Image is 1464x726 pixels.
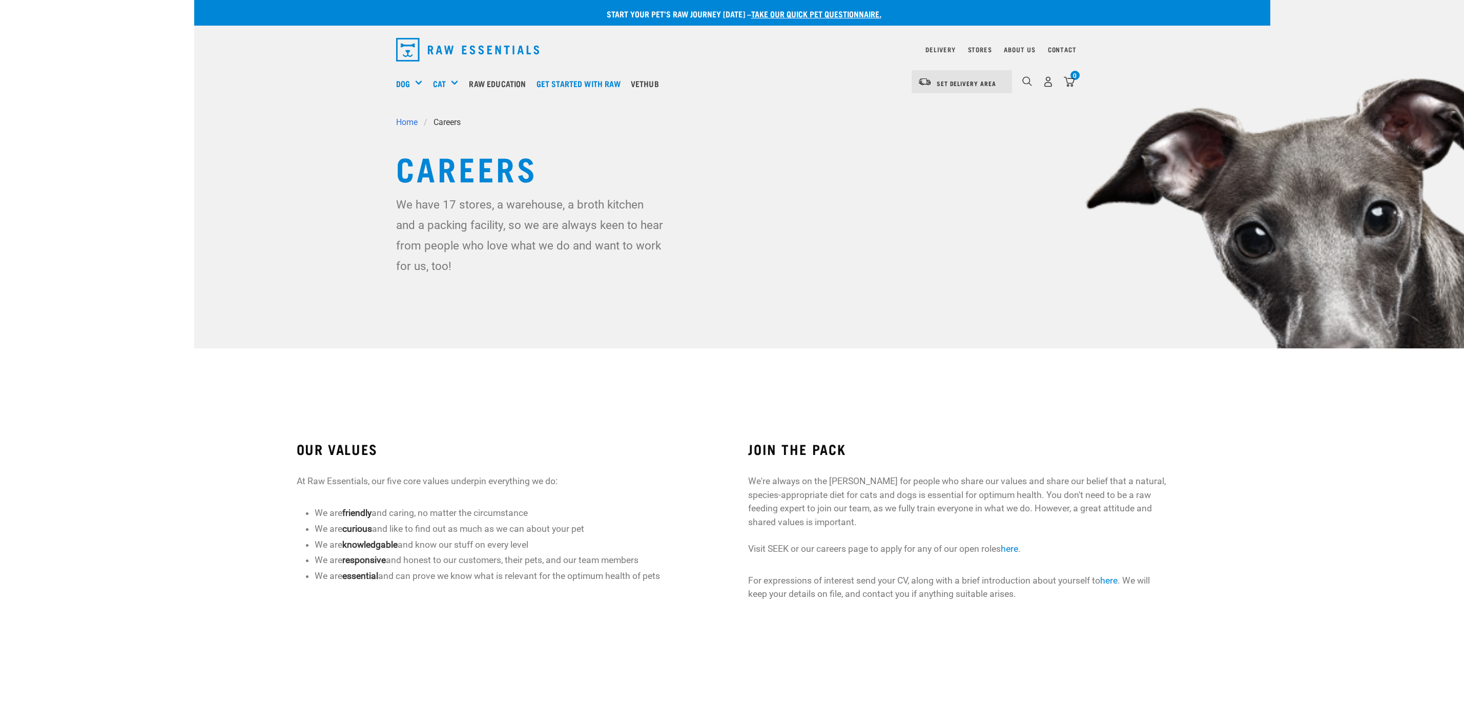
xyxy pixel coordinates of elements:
span: Set Delivery Area [937,81,996,85]
p: Start your pet’s raw journey [DATE] – [202,8,1278,20]
li: We are and honest to our customers, their pets, and our team members [315,553,715,567]
p: At Raw Essentials, our five core values underpin everything we do: [297,474,716,488]
a: Get started with Raw [534,63,628,104]
p: We have 17 stores, a warehouse, a broth kitchen and a packing facility, so we are always keen to ... [396,194,665,276]
nav: breadcrumbs [396,116,1068,129]
p: We're always on the [PERSON_NAME] for people who share our values and share our belief that a nat... [748,474,1167,555]
a: Raw Education [466,63,533,104]
div: 0 [1070,71,1080,80]
a: Stores [968,48,992,51]
a: Home [396,116,424,129]
img: Raw Essentials Logo [396,38,540,61]
a: take our quick pet questionnaire. [751,11,881,16]
a: About Us [1004,48,1035,51]
a: Cat [433,77,446,90]
p: For expressions of interest send your CV, along with a brief introduction about yourself to . We ... [748,574,1167,601]
h1: Careers [396,149,1068,186]
li: We are and like to find out as much as we can about your pet [315,522,715,535]
h3: OUR VALUES [297,441,716,457]
img: home-icon@2x.png [1064,76,1075,87]
li: We are and know our stuff on every level [315,538,715,551]
a: Contact [1048,48,1077,51]
a: Delivery [925,48,955,51]
li: We are and can prove we know what is relevant for the optimum health of pets [315,569,715,583]
strong: friendly [342,508,372,518]
nav: dropdown navigation [194,63,1270,104]
strong: knowledgable [342,540,398,550]
li: We are and caring, no matter the circumstance [315,506,715,520]
strong: curious [342,524,372,534]
span: Home [396,116,418,129]
img: user.png [1043,76,1054,87]
nav: dropdown navigation [388,34,1077,66]
a: here [1100,575,1118,586]
img: van-moving.png [918,77,932,87]
a: Dog [396,77,410,90]
h3: JOIN THE PACK [748,441,1167,457]
img: home-icon-1@2x.png [1022,76,1032,86]
a: Vethub [628,63,667,104]
strong: responsive [342,555,386,565]
a: here [1001,544,1018,554]
strong: essential [342,571,378,581]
